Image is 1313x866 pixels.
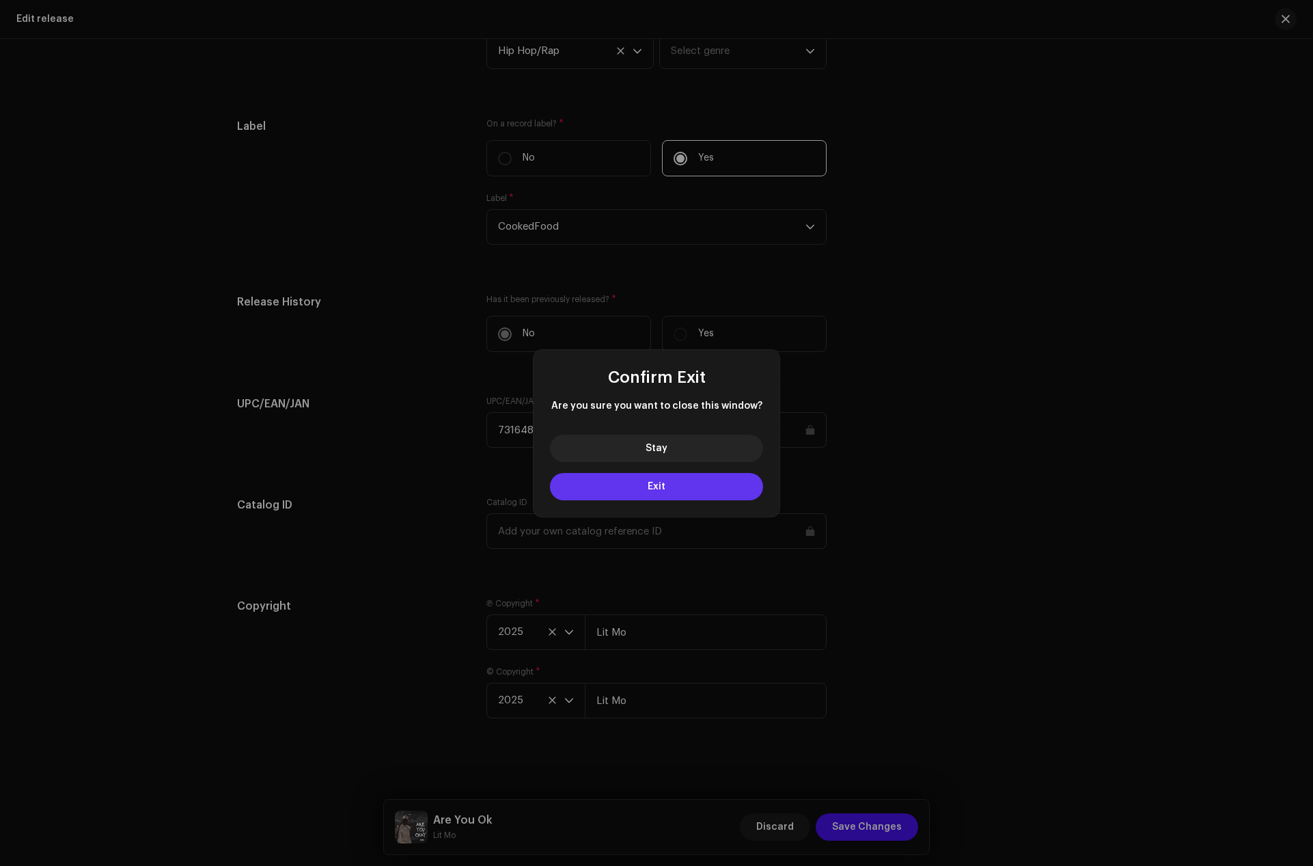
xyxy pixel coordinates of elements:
[648,482,665,491] span: Exit
[550,435,763,462] button: Stay
[608,369,706,385] span: Confirm Exit
[550,399,763,413] span: Are you sure you want to close this window?
[646,444,667,453] span: Stay
[550,473,763,500] button: Exit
